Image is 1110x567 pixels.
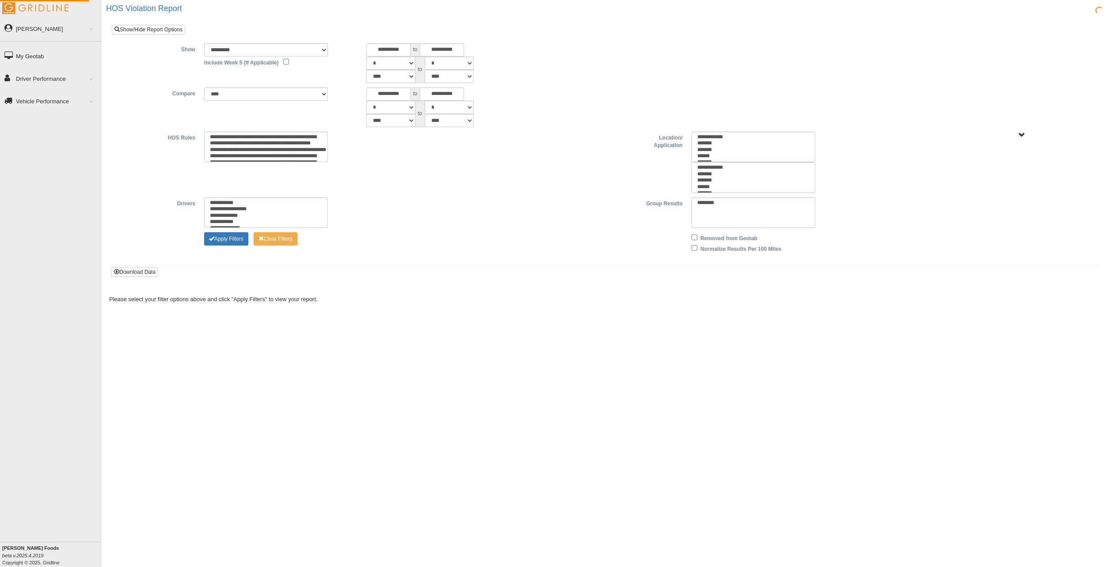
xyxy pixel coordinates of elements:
[254,232,297,246] button: Change Filter Options
[204,232,248,246] button: Change Filter Options
[118,43,200,54] label: Show
[118,132,200,142] label: HOS Rules
[109,296,318,302] span: Please select your filter options above and click "Apply Filters" to view your report.
[415,101,424,127] span: to
[2,553,43,558] i: beta v.2025.4.2019
[411,43,419,57] span: to
[415,57,424,83] span: to
[118,197,200,208] label: Drivers
[118,87,200,98] label: Compare
[411,87,419,101] span: to
[112,25,185,34] a: Show/Hide Report Options
[606,197,687,208] label: Group Results
[700,243,781,253] label: Normalize Results Per 100 Miles
[2,2,68,14] img: Gridline
[204,57,279,67] label: Include Week 5 (If Applicable)
[106,4,1110,13] h2: HOS Violation Report
[111,267,158,277] button: Download Data
[700,232,757,243] label: Removed from Geotab
[606,132,687,150] label: Location/ Application
[2,544,102,566] div: Copyright © 2025, Gridline
[2,545,59,551] b: [PERSON_NAME] Foods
